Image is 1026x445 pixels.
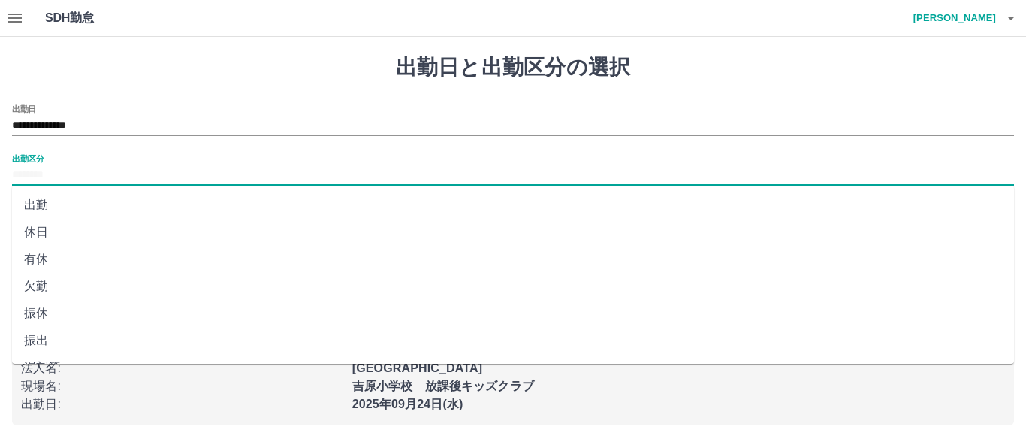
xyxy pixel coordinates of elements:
[12,354,1014,381] li: 遅刻等
[12,55,1014,80] h1: 出勤日と出勤区分の選択
[12,153,44,164] label: 出勤区分
[352,398,463,410] b: 2025年09月24日(水)
[21,395,343,413] p: 出勤日 :
[12,103,36,114] label: 出勤日
[21,377,343,395] p: 現場名 :
[352,380,534,392] b: 吉原小学校 放課後キッズクラブ
[12,327,1014,354] li: 振出
[12,300,1014,327] li: 振休
[12,192,1014,219] li: 出勤
[12,219,1014,246] li: 休日
[12,273,1014,300] li: 欠勤
[12,246,1014,273] li: 有休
